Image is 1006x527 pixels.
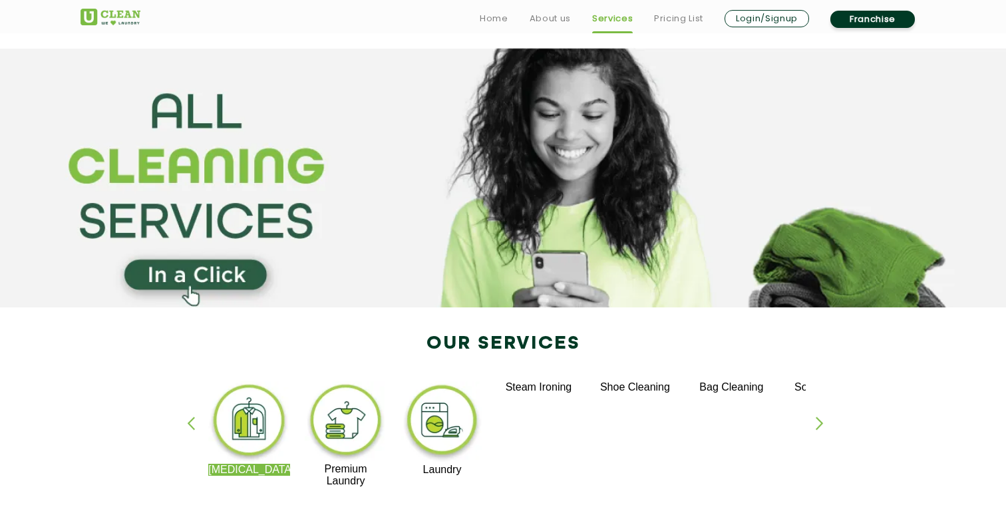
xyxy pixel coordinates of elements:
p: Bag Cleaning [691,463,772,475]
img: premium_laundry_cleaning_11zon.webp [305,381,387,463]
img: steam_ironing_11zon.webp [498,381,580,464]
p: Sofa Cleaning [787,464,869,476]
p: Shoe Cleaning [594,464,676,476]
img: bag_cleaning_11zon.webp [691,381,772,463]
img: dry_cleaning_11zon.webp [208,381,290,464]
a: Login/Signup [725,10,809,27]
a: Franchise [830,11,915,28]
p: Laundry [401,464,483,476]
a: Pricing List [654,11,703,27]
a: About us [530,11,571,27]
img: shoe_cleaning_11zon.webp [594,381,676,464]
p: [MEDICAL_DATA] [208,464,290,476]
img: UClean Laundry and Dry Cleaning [81,9,140,25]
img: sofa_cleaning_11zon.webp [787,381,869,464]
p: Steam Ironing [498,464,580,476]
a: Services [592,11,633,27]
a: Home [480,11,508,27]
p: Premium Laundry [305,463,387,487]
img: laundry_cleaning_11zon.webp [401,381,483,464]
